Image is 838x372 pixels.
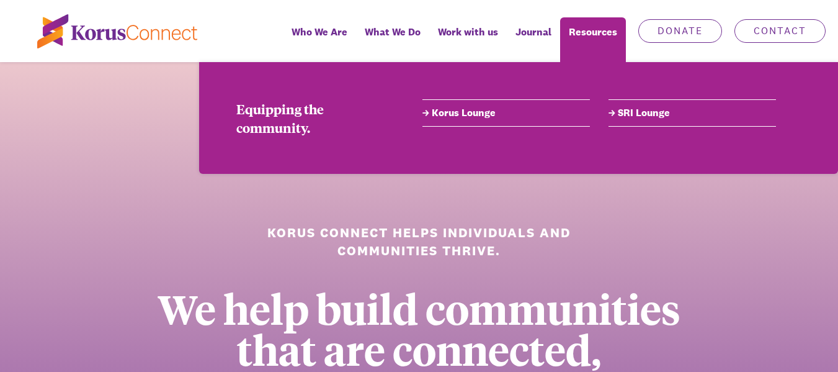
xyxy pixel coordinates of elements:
span: Work with us [438,23,498,41]
a: Journal [507,17,560,62]
a: Work with us [429,17,507,62]
a: Korus Lounge [422,106,590,120]
span: What We Do [365,23,421,41]
a: What We Do [356,17,429,62]
h1: Korus Connect helps individuals and communities thrive. [233,224,605,260]
span: Who We Are [292,23,347,41]
img: korus-connect%2Fc5177985-88d5-491d-9cd7-4a1febad1357_logo.svg [37,14,197,48]
span: Journal [515,23,551,41]
a: SRI Lounge [608,106,776,120]
a: Contact [734,19,826,43]
a: Who We Are [283,17,356,62]
div: Resources [560,17,626,62]
a: Donate [638,19,722,43]
div: Equipping the community. [236,99,385,137]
